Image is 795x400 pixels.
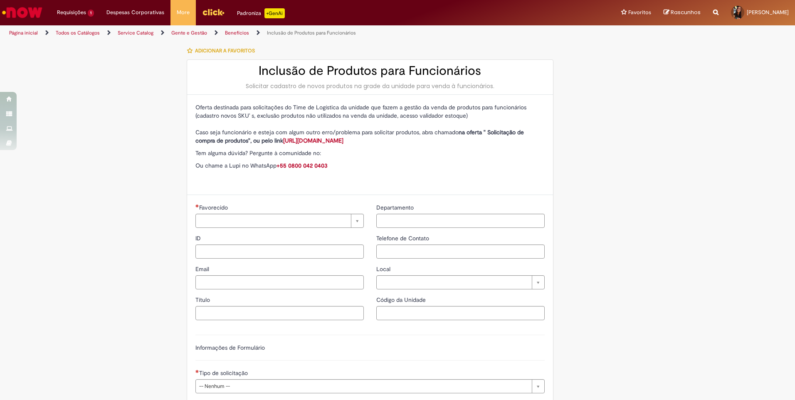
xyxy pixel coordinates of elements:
[195,47,255,54] span: Adicionar a Favoritos
[187,42,259,59] button: Adicionar a Favoritos
[195,214,364,228] a: Limpar campo Favorecido
[195,204,199,207] span: Necessários
[195,128,524,144] strong: na oferta " Solicitação de compra de produtos", ou pelo link
[376,296,427,304] span: Código da Unidade
[199,380,528,393] span: -- Nenhum --
[267,30,356,36] a: Inclusão de Produtos para Funcionários
[283,137,343,144] a: [URL][DOMAIN_NAME]
[195,275,364,289] input: Email
[376,306,545,320] input: Código da Unidade
[199,369,249,377] span: Tipo de solicitação
[199,204,230,211] span: Necessários - Favorecido
[195,370,199,373] span: Necessários
[671,8,701,16] span: Rascunhos
[57,8,86,17] span: Requisições
[376,244,545,259] input: Telefone de Contato
[1,4,44,21] img: ServiceNow
[195,306,364,320] input: Título
[171,30,207,36] a: Gente e Gestão
[376,265,392,273] span: Local
[88,10,94,17] span: 1
[202,6,225,18] img: click_logo_yellow_360x200.png
[628,8,651,17] span: Favoritos
[264,8,285,18] p: +GenAi
[195,149,545,157] p: Tem alguma dúvida? Pergunte à comunidade no:
[195,235,202,242] span: ID
[56,30,100,36] a: Todos os Catálogos
[747,9,789,16] span: [PERSON_NAME]
[118,30,153,36] a: Service Catalog
[195,82,545,90] div: Solicitar cadastro de novos produtos na grade da unidade para venda à funcionários.
[664,9,701,17] a: Rascunhos
[277,162,328,169] a: +55 0800 042 0403
[195,244,364,259] input: ID
[195,265,211,273] span: Email
[195,344,265,351] label: Informações de Formulário
[106,8,164,17] span: Despesas Corporativas
[9,30,38,36] a: Página inicial
[195,64,545,78] h2: Inclusão de Produtos para Funcionários
[376,235,431,242] span: Telefone de Contato
[376,275,545,289] a: Limpar campo Local
[177,8,190,17] span: More
[376,214,545,228] input: Departamento
[237,8,285,18] div: Padroniza
[376,204,415,211] span: Departamento
[195,296,212,304] span: Título
[225,30,249,36] a: Benefícios
[195,103,545,145] p: Oferta destinada para solicitações do Time de Logística da unidade que fazem a gestão da venda de...
[195,161,545,170] p: Ou chame a Lupi no WhatsApp
[6,25,524,41] ul: Trilhas de página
